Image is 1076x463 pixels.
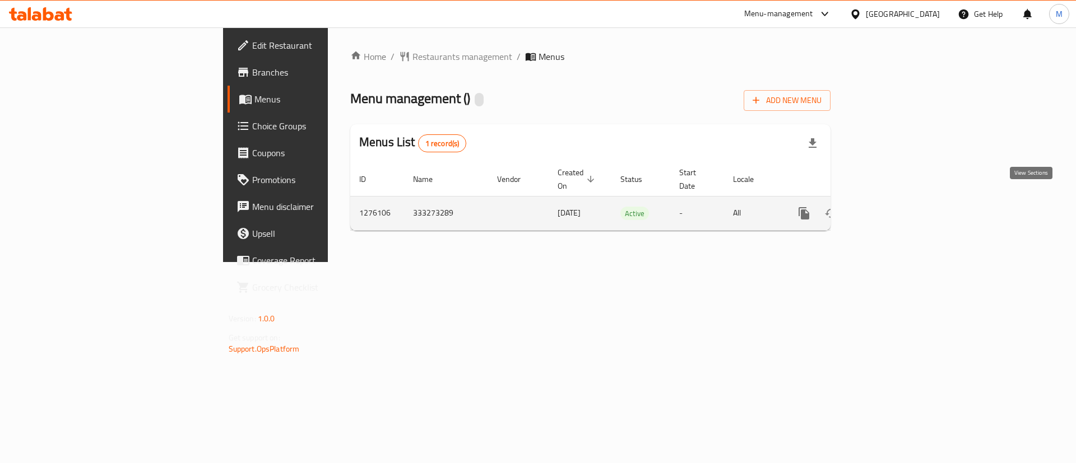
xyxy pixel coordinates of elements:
a: Upsell [228,220,403,247]
span: Start Date [679,166,711,193]
button: Change Status [818,200,845,227]
td: All [724,196,782,230]
span: [DATE] [558,205,581,220]
a: Support.OpsPlatform [229,342,300,356]
span: Created On [558,166,598,193]
a: Restaurants management [399,50,512,63]
td: 333273289 [404,196,488,230]
span: Promotions [252,173,394,186]
span: Add New Menu [753,93,822,107]
li: / [517,50,521,63]
span: Upsell [252,227,394,240]
a: Promotions [228,166,403,193]
div: [GEOGRAPHIC_DATA] [866,8,940,20]
a: Edit Restaurant [228,32,403,59]
div: Menu-management [744,7,813,21]
h2: Menus List [359,134,466,152]
a: Grocery Checklist [228,274,403,301]
span: Menu disclaimer [252,200,394,213]
span: Locale [733,172,768,186]
span: Status [620,172,657,186]
div: Total records count [418,134,467,152]
nav: breadcrumb [350,50,831,63]
span: Coupons [252,146,394,160]
span: Active [620,207,649,220]
a: Coverage Report [228,247,403,274]
span: Edit Restaurant [252,39,394,52]
span: Branches [252,66,394,79]
th: Actions [782,162,907,197]
span: Vendor [497,172,535,186]
a: Branches [228,59,403,86]
span: Menus [539,50,564,63]
span: Restaurants management [412,50,512,63]
a: Menu disclaimer [228,193,403,220]
a: Menus [228,86,403,113]
a: Coupons [228,139,403,166]
div: Export file [799,130,826,157]
button: more [791,200,818,227]
span: Choice Groups [252,119,394,133]
table: enhanced table [350,162,907,231]
span: Menu management ( ) [350,86,470,111]
td: - [670,196,724,230]
span: Name [413,172,447,186]
span: 1.0.0 [258,311,275,326]
span: Grocery Checklist [252,280,394,294]
a: Choice Groups [228,113,403,139]
span: 1 record(s) [419,138,466,149]
span: Get support on: [229,330,280,345]
span: M [1056,8,1063,20]
span: Version: [229,311,256,326]
span: Coverage Report [252,254,394,267]
span: Menus [254,92,394,106]
button: Add New Menu [744,90,831,111]
span: ID [359,172,381,186]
